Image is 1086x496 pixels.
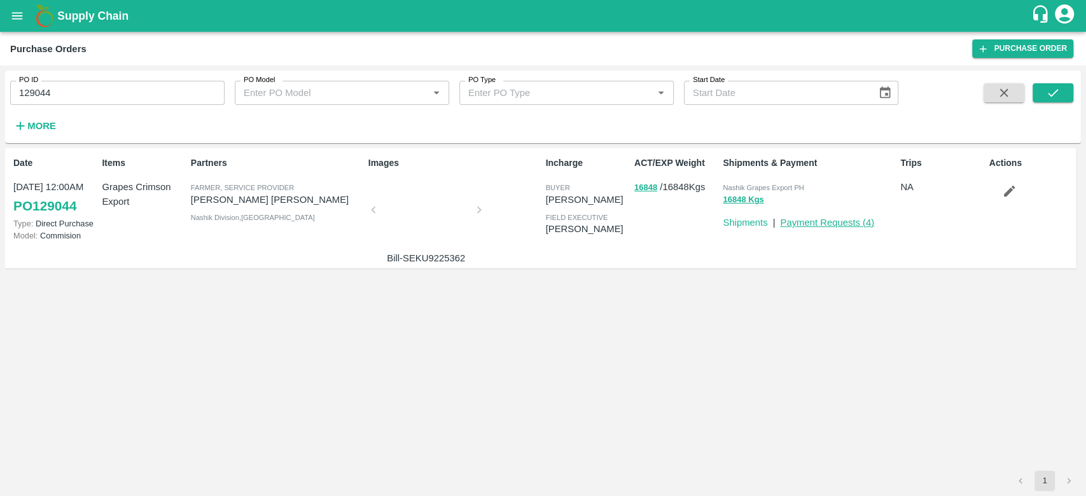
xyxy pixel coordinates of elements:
[57,10,129,22] b: Supply Chain
[13,219,33,228] span: Type:
[379,251,474,265] p: Bill-SEKU9225362
[191,184,294,191] span: Farmer, Service Provider
[3,1,32,31] button: open drawer
[1031,4,1053,27] div: customer-support
[545,214,608,221] span: field executive
[634,180,718,195] p: / 16848 Kgs
[13,231,38,240] span: Model:
[634,181,657,195] button: 16848
[10,41,87,57] div: Purchase Orders
[972,39,1073,58] a: Purchase Order
[634,156,718,170] p: ACT/EXP Weight
[693,75,725,85] label: Start Date
[102,180,185,209] p: Grapes Crimson Export
[428,85,445,101] button: Open
[13,195,76,217] a: PO129044
[102,156,185,170] p: Items
[873,81,897,105] button: Choose date
[27,121,56,131] strong: More
[653,85,669,101] button: Open
[1053,3,1076,29] div: account of current user
[780,217,874,228] a: Payment Requests (4)
[468,75,496,85] label: PO Type
[13,230,97,242] p: Commision
[244,75,275,85] label: PO Model
[10,115,59,137] button: More
[13,217,97,230] p: Direct Purchase
[191,156,363,170] p: Partners
[545,184,569,191] span: buyer
[723,156,895,170] p: Shipments & Payment
[900,156,984,170] p: Trips
[239,85,408,101] input: Enter PO Model
[19,75,38,85] label: PO ID
[10,81,225,105] input: Enter PO ID
[191,193,363,207] p: [PERSON_NAME] [PERSON_NAME]
[463,85,632,101] input: Enter PO Type
[545,222,629,236] p: [PERSON_NAME]
[545,156,629,170] p: Incharge
[545,193,629,207] p: [PERSON_NAME]
[900,180,984,194] p: NA
[723,184,804,191] span: Nashik Grapes Export PH
[1034,471,1055,491] button: page 1
[1008,471,1081,491] nav: pagination navigation
[32,3,57,29] img: logo
[684,81,868,105] input: Start Date
[723,193,763,207] button: 16848 Kgs
[57,7,1031,25] a: Supply Chain
[13,180,97,194] p: [DATE] 12:00AM
[191,214,315,221] span: Nashik Division , [GEOGRAPHIC_DATA]
[13,156,97,170] p: Date
[767,210,775,230] div: |
[368,156,541,170] p: Images
[989,156,1073,170] p: Actions
[723,217,767,228] a: Shipments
